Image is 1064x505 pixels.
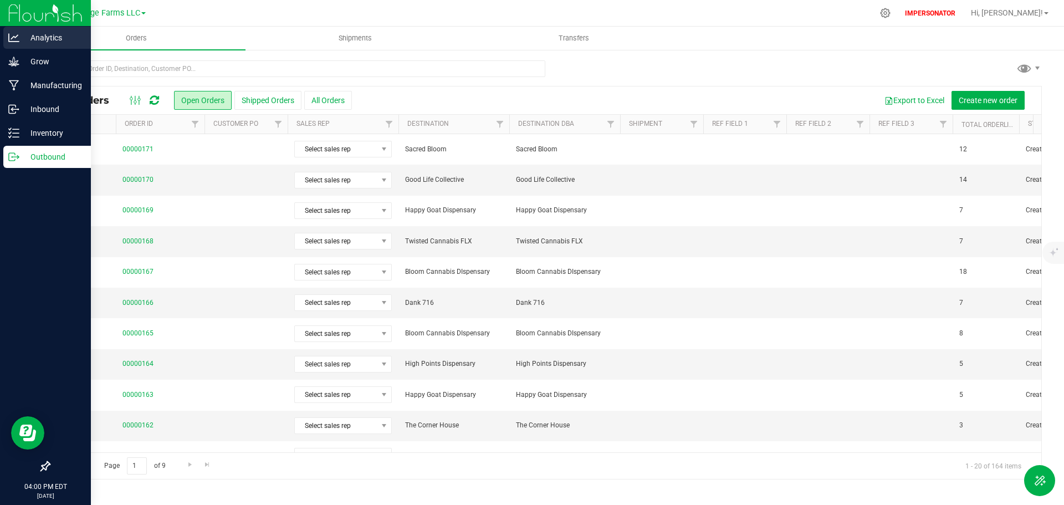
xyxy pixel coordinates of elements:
[5,482,86,492] p: 04:00 PM EDT
[491,115,509,134] a: Filter
[516,359,613,369] span: High Points Dispensary
[407,120,449,127] a: Destination
[122,267,154,277] a: 00000167
[296,120,330,127] a: Sales Rep
[516,175,613,185] span: Good Life Collective
[324,33,387,43] span: Shipments
[1028,120,1052,127] a: Status
[11,416,44,450] iframe: Resource center
[934,115,953,134] a: Filter
[959,175,967,185] span: 14
[27,27,245,50] a: Orders
[1024,465,1055,496] button: Toggle Menu
[49,60,545,77] input: Search Order ID, Destination, Customer PO...
[122,175,154,185] a: 00000170
[959,390,963,400] span: 5
[516,236,613,247] span: Twisted Cannabis FLX
[295,418,377,433] span: Select sales rep
[685,115,703,134] a: Filter
[959,96,1017,105] span: Create new order
[516,205,613,216] span: Happy Goat Dispensary
[959,144,967,155] span: 12
[304,91,352,110] button: All Orders
[122,205,154,216] a: 00000169
[405,267,503,277] span: Bloom Cannabis DIspensary
[959,451,967,462] span: 12
[122,390,154,400] a: 00000163
[959,359,963,369] span: 5
[19,55,86,68] p: Grow
[851,115,869,134] a: Filter
[8,151,19,162] inline-svg: Outbound
[405,236,503,247] span: Twisted Cannabis FLX
[122,144,154,155] a: 00000171
[516,267,613,277] span: Bloom Cannabis DIspensary
[629,120,662,127] a: Shipment
[959,298,963,308] span: 7
[8,127,19,139] inline-svg: Inventory
[186,115,204,134] a: Filter
[516,328,613,339] span: Bloom Cannabis DIspensary
[234,91,301,110] button: Shipped Orders
[182,457,198,472] a: Go to the next page
[269,115,288,134] a: Filter
[959,267,967,277] span: 18
[295,264,377,280] span: Select sales rep
[295,172,377,188] span: Select sales rep
[959,328,963,339] span: 8
[516,144,613,155] span: Sacred Bloom
[295,233,377,249] span: Select sales rep
[405,420,503,431] span: The Corner House
[901,8,960,18] p: IMPERSONATOR
[125,120,153,127] a: Order ID
[952,91,1025,110] button: Create new order
[122,359,154,369] a: 00000164
[971,8,1043,17] span: Hi, [PERSON_NAME]!
[19,126,86,140] p: Inventory
[405,175,503,185] span: Good Life Collective
[295,141,377,157] span: Select sales rep
[602,115,620,134] a: Filter
[516,390,613,400] span: Happy Goat Dispensary
[19,79,86,92] p: Manufacturing
[877,91,952,110] button: Export to Excel
[245,27,464,50] a: Shipments
[405,390,503,400] span: Happy Goat Dispensary
[405,298,503,308] span: Dank 716
[959,205,963,216] span: 7
[544,33,604,43] span: Transfers
[122,236,154,247] a: 00000168
[405,359,503,369] span: High Points Dispensary
[199,457,216,472] a: Go to the last page
[795,120,831,127] a: Ref Field 2
[959,420,963,431] span: 3
[19,150,86,164] p: Outbound
[518,120,574,127] a: Destination DBA
[122,451,154,462] a: 00000161
[768,115,786,134] a: Filter
[464,27,683,50] a: Transfers
[295,326,377,341] span: Select sales rep
[19,103,86,116] p: Inbound
[405,144,503,155] span: Sacred Bloom
[8,104,19,115] inline-svg: Inbound
[213,120,258,127] a: Customer PO
[295,387,377,402] span: Select sales rep
[295,356,377,372] span: Select sales rep
[95,457,175,475] span: Page of 9
[961,121,1021,129] a: Total Orderlines
[295,448,377,464] span: Select sales rep
[122,328,154,339] a: 00000165
[295,203,377,218] span: Select sales rep
[959,236,963,247] span: 7
[8,80,19,91] inline-svg: Manufacturing
[122,420,154,431] a: 00000162
[174,91,232,110] button: Open Orders
[80,8,140,18] span: Gage Farms LLC
[878,120,914,127] a: Ref Field 3
[295,295,377,310] span: Select sales rep
[516,451,613,462] span: Evergreen Retail
[380,115,398,134] a: Filter
[111,33,162,43] span: Orders
[712,120,748,127] a: Ref Field 1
